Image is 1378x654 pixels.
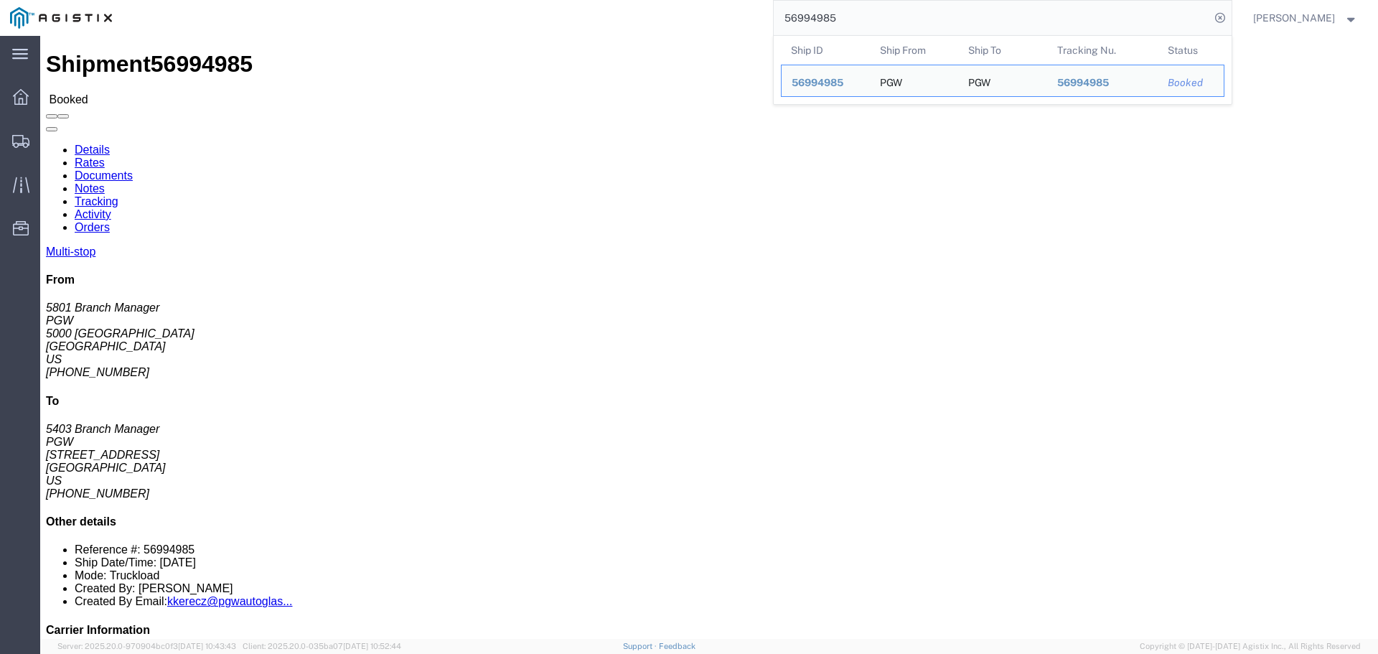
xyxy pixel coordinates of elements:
[1252,9,1359,27] button: [PERSON_NAME]
[792,75,860,90] div: 56994985
[781,36,1232,104] table: Search Results
[623,642,659,650] a: Support
[774,1,1210,35] input: Search for shipment number, reference number
[659,642,695,650] a: Feedback
[781,36,870,65] th: Ship ID
[1056,75,1148,90] div: 56994985
[968,65,990,96] div: PGW
[57,642,236,650] span: Server: 2025.20.0-970904bc0f3
[1168,75,1214,90] div: Booked
[178,642,236,650] span: [DATE] 10:43:43
[1046,36,1158,65] th: Tracking Nu.
[879,65,901,96] div: PGW
[869,36,958,65] th: Ship From
[343,642,401,650] span: [DATE] 10:52:44
[1253,10,1335,26] span: Douglas Harris
[243,642,401,650] span: Client: 2025.20.0-035ba07
[792,77,843,88] span: 56994985
[10,7,112,29] img: logo
[40,36,1378,639] iframe: FS Legacy Container
[1158,36,1224,65] th: Status
[958,36,1047,65] th: Ship To
[1056,77,1108,88] span: 56994985
[1140,640,1361,653] span: Copyright © [DATE]-[DATE] Agistix Inc., All Rights Reserved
